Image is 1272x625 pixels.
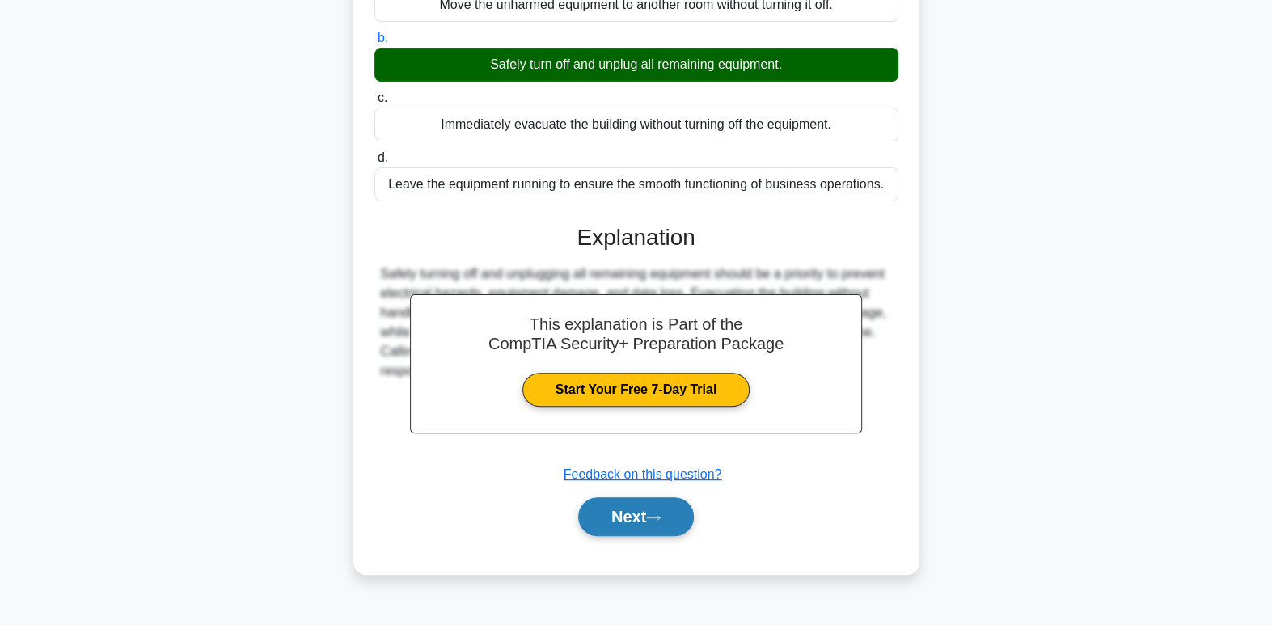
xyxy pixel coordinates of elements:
span: d. [378,150,388,164]
div: Immediately evacuate the building without turning off the equipment. [374,108,898,141]
a: Feedback on this question? [564,467,722,481]
span: c. [378,91,387,104]
div: Safely turn off and unplug all remaining equipment. [374,48,898,82]
h3: Explanation [384,224,889,251]
div: Leave the equipment running to ensure the smooth functioning of business operations. [374,167,898,201]
button: Next [578,497,694,536]
a: Start Your Free 7-Day Trial [522,373,750,407]
div: Safely turning off and unplugging all remaining equipment should be a priority to prevent electri... [381,264,892,381]
span: b. [378,31,388,44]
